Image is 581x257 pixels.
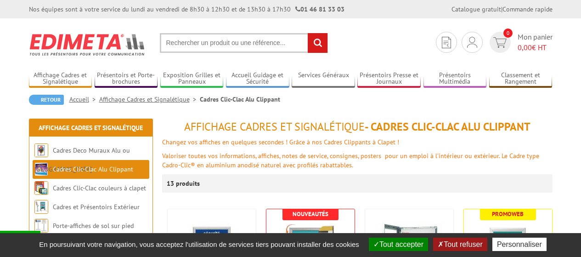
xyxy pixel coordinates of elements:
a: devis rapide 0 Mon panier 0,00€ HT [487,32,553,53]
a: Exposition Grilles et Panneaux [160,71,224,86]
a: Services Généraux [292,71,355,86]
a: Accueil Guidage et Sécurité [226,71,289,86]
a: Porte-affiches de sol sur pied [53,222,134,230]
a: Présentoirs et Porte-brochures [95,71,158,86]
a: Retour [29,95,64,105]
button: Tout refuser [433,238,487,251]
span: 0,00 [518,43,532,52]
h1: - Cadres Clic-Clac Alu Clippant [162,121,553,133]
a: Accueil [69,95,99,103]
img: devis rapide [442,37,451,48]
b: Promoweb [492,210,524,218]
button: Tout accepter [369,238,428,251]
img: devis rapide [467,37,477,48]
a: Cadres et Présentoirs Extérieur [53,203,140,211]
b: Nouveautés [293,210,328,218]
a: Cadres Clic-Clac couleurs à clapet [53,184,146,192]
input: Rechercher un produit ou une référence... [160,33,328,53]
img: devis rapide [493,37,507,48]
span: Affichage Cadres et Signalétique [184,120,365,134]
img: Porte-affiches de sol sur pied [34,219,48,233]
li: Cadres Clic-Clac Alu Clippant [200,95,280,104]
span: Mon panier [518,32,553,53]
img: Cadres Deco Muraux Alu ou Bois [34,143,48,157]
a: Classement et Rangement [489,71,553,86]
a: Présentoirs Multimédia [423,71,487,86]
a: Affichage Cadres et Signalétique [29,71,92,86]
img: Edimeta [29,28,146,62]
a: Présentoirs Presse et Journaux [357,71,421,86]
p: 13 produits [167,174,201,193]
input: rechercher [308,33,327,53]
a: Affichage Cadres et Signalétique [99,95,200,103]
span: € HT [518,42,553,53]
strong: 01 46 81 33 03 [295,5,344,13]
font: Changez vos affiches en quelques secondes ! Grâce à nos Cadres Clippants à Clapet ! [162,138,399,146]
a: Affichage Cadres et Signalétique [39,124,143,132]
div: Nos équipes sont à votre service du lundi au vendredi de 8h30 à 12h30 et de 13h30 à 17h30 [29,5,344,14]
button: Personnaliser (fenêtre modale) [492,238,547,251]
img: Cadres et Présentoirs Extérieur [34,200,48,214]
div: | [451,5,553,14]
font: Valoriser toutes vos informations, affiches, notes de service, consignes, posters pour un emploi ... [162,152,539,169]
a: Cadres Deco Muraux Alu ou [GEOGRAPHIC_DATA] [34,146,130,173]
a: Commande rapide [502,5,553,13]
a: Cadres Clic-Clac Alu Clippant [53,165,133,173]
span: En poursuivant votre navigation, vous acceptez l'utilisation de services tiers pouvant installer ... [34,240,364,248]
a: Catalogue gratuit [451,5,501,13]
span: 0 [503,29,513,38]
img: Cadres Clic-Clac couleurs à clapet [34,181,48,195]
